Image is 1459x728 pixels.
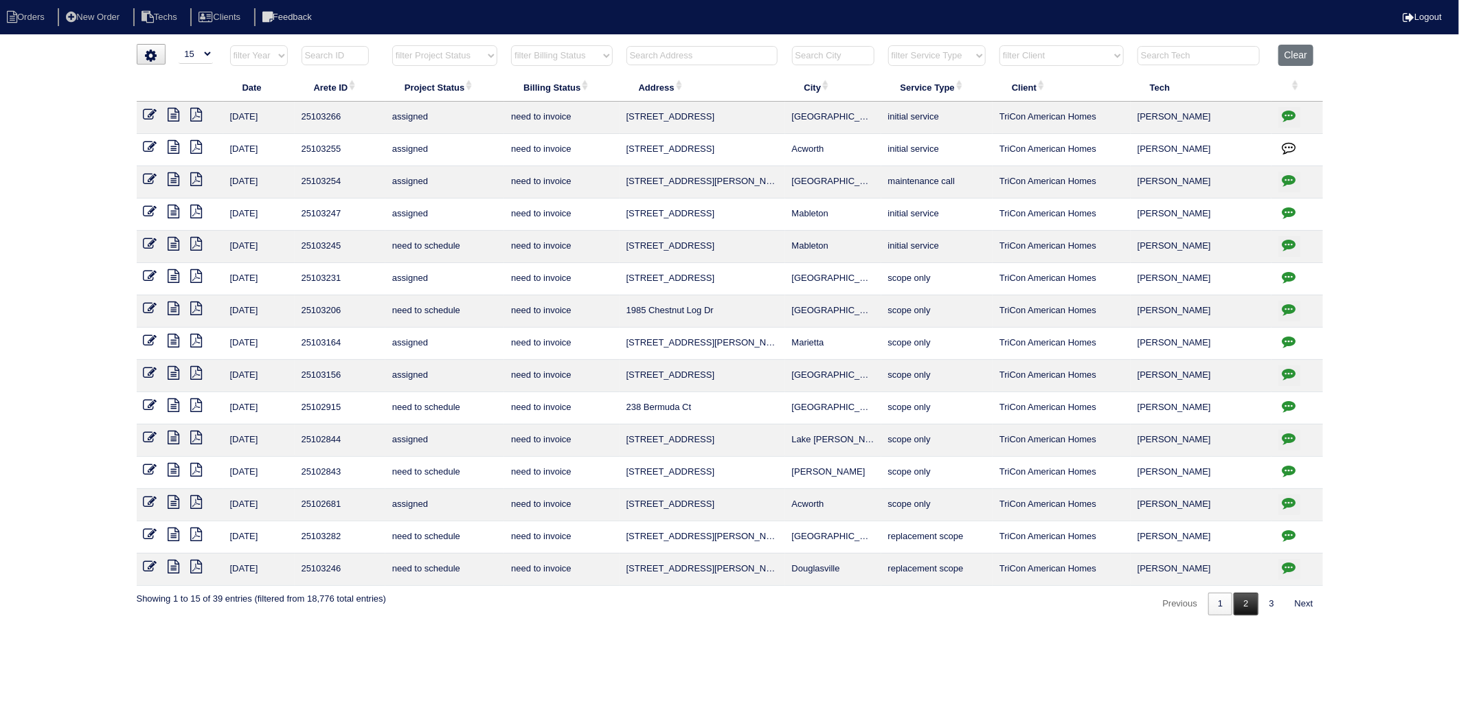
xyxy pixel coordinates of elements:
[785,134,881,166] td: Acworth
[137,586,386,605] div: Showing 1 to 15 of 39 entries (filtered from 18,776 total entries)
[881,489,993,521] td: scope only
[785,489,881,521] td: Acworth
[385,231,504,263] td: need to schedule
[504,263,619,295] td: need to invoice
[385,166,504,198] td: assigned
[993,73,1131,102] th: Client: activate to sort column ascending
[881,424,993,457] td: scope only
[1278,45,1313,66] button: Clear
[993,424,1131,457] td: TriCon American Homes
[785,457,881,489] td: [PERSON_NAME]
[385,489,504,521] td: assigned
[295,295,385,328] td: 25103206
[1131,134,1271,166] td: [PERSON_NAME]
[1260,593,1284,615] a: 3
[295,263,385,295] td: 25103231
[385,521,504,554] td: need to schedule
[223,457,295,489] td: [DATE]
[620,457,785,489] td: [STREET_ADDRESS]
[295,457,385,489] td: 25102843
[1131,73,1271,102] th: Tech
[620,392,785,424] td: 238 Bermuda Ct
[1138,46,1260,65] input: Search Tech
[881,231,993,263] td: initial service
[785,102,881,134] td: [GEOGRAPHIC_DATA]
[1208,593,1232,615] a: 1
[785,521,881,554] td: [GEOGRAPHIC_DATA]
[223,554,295,586] td: [DATE]
[1153,593,1207,615] a: Previous
[993,360,1131,392] td: TriCon American Homes
[620,231,785,263] td: [STREET_ADDRESS]
[1131,457,1271,489] td: [PERSON_NAME]
[1403,12,1442,22] a: Logout
[785,424,881,457] td: Lake [PERSON_NAME]
[223,102,295,134] td: [DATE]
[295,360,385,392] td: 25103156
[223,328,295,360] td: [DATE]
[385,198,504,231] td: assigned
[385,392,504,424] td: need to schedule
[1131,263,1271,295] td: [PERSON_NAME]
[254,8,323,27] li: Feedback
[295,424,385,457] td: 25102844
[385,424,504,457] td: assigned
[385,73,504,102] th: Project Status: activate to sort column ascending
[1131,521,1271,554] td: [PERSON_NAME]
[792,46,874,65] input: Search City
[223,166,295,198] td: [DATE]
[504,328,619,360] td: need to invoice
[785,231,881,263] td: Mableton
[620,102,785,134] td: [STREET_ADDRESS]
[295,554,385,586] td: 25103246
[295,198,385,231] td: 25103247
[620,521,785,554] td: [STREET_ADDRESS][PERSON_NAME]
[223,231,295,263] td: [DATE]
[881,554,993,586] td: replacement scope
[881,360,993,392] td: scope only
[1131,554,1271,586] td: [PERSON_NAME]
[785,360,881,392] td: [GEOGRAPHIC_DATA]
[993,263,1131,295] td: TriCon American Homes
[881,263,993,295] td: scope only
[881,392,993,424] td: scope only
[881,295,993,328] td: scope only
[504,166,619,198] td: need to invoice
[881,102,993,134] td: initial service
[133,8,188,27] li: Techs
[993,489,1131,521] td: TriCon American Homes
[785,198,881,231] td: Mableton
[620,166,785,198] td: [STREET_ADDRESS][PERSON_NAME]
[223,521,295,554] td: [DATE]
[785,554,881,586] td: Douglasville
[504,521,619,554] td: need to invoice
[1131,424,1271,457] td: [PERSON_NAME]
[993,198,1131,231] td: TriCon American Homes
[295,166,385,198] td: 25103254
[504,457,619,489] td: need to invoice
[785,73,881,102] th: City: activate to sort column ascending
[504,489,619,521] td: need to invoice
[1131,198,1271,231] td: [PERSON_NAME]
[620,424,785,457] td: [STREET_ADDRESS]
[881,198,993,231] td: initial service
[295,102,385,134] td: 25103266
[223,424,295,457] td: [DATE]
[504,198,619,231] td: need to invoice
[223,295,295,328] td: [DATE]
[1131,328,1271,360] td: [PERSON_NAME]
[1131,489,1271,521] td: [PERSON_NAME]
[1131,231,1271,263] td: [PERSON_NAME]
[993,102,1131,134] td: TriCon American Homes
[295,134,385,166] td: 25103255
[620,73,785,102] th: Address: activate to sort column ascending
[295,231,385,263] td: 25103245
[295,328,385,360] td: 25103164
[385,457,504,489] td: need to schedule
[881,134,993,166] td: initial service
[504,424,619,457] td: need to invoice
[1271,73,1323,102] th: : activate to sort column ascending
[1131,295,1271,328] td: [PERSON_NAME]
[1131,392,1271,424] td: [PERSON_NAME]
[504,554,619,586] td: need to invoice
